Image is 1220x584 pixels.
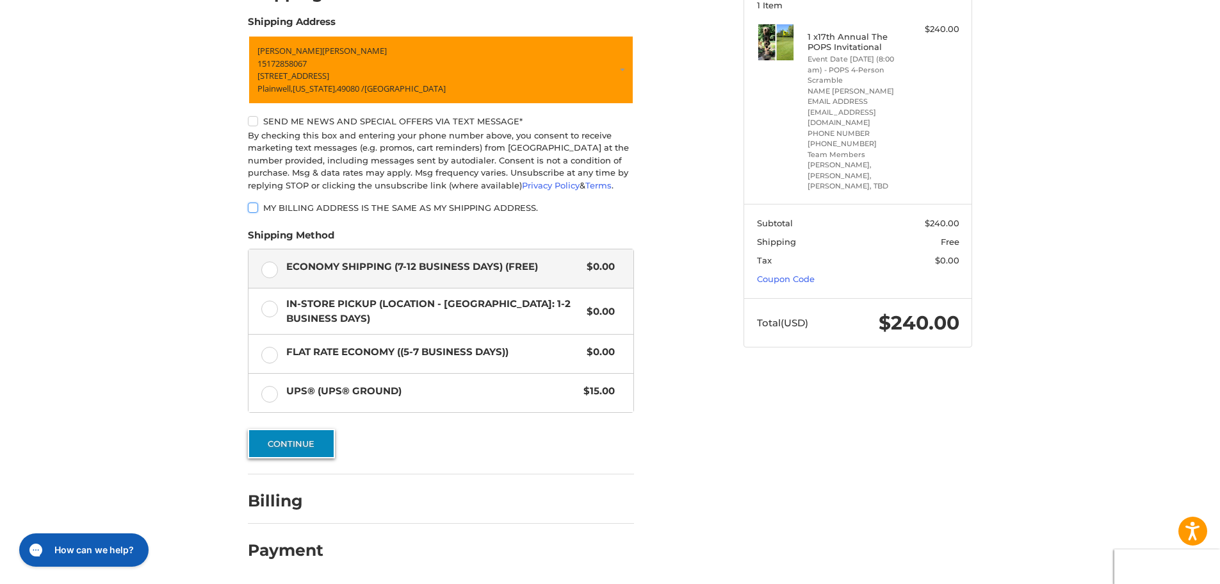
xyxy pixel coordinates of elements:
[286,297,581,326] span: In-Store Pickup (Location - [GEOGRAPHIC_DATA]: 1-2 BUSINESS DAYS)
[248,35,634,104] a: Enter or select a different address
[364,83,446,94] span: [GEOGRAPHIC_DATA]
[248,228,334,249] legend: Shipping Method
[808,31,906,53] h4: 1 x 17th Annual The POPS Invitational
[757,218,793,228] span: Subtotal
[757,317,808,329] span: Total (USD)
[257,45,322,56] span: [PERSON_NAME]
[257,58,307,69] span: 15172858067
[248,116,634,126] label: Send me news and special offers via text message*
[522,180,580,190] a: Privacy Policy
[248,429,335,458] button: Continue
[248,15,336,35] legend: Shipping Address
[257,83,293,94] span: Plainwell,
[585,180,612,190] a: Terms
[808,128,906,149] li: PHONE NUMBER [PHONE_NUMBER]
[286,384,578,399] span: UPS® (UPS® Ground)
[941,237,959,247] span: Free
[580,345,615,360] span: $0.00
[935,255,959,265] span: $0.00
[577,384,615,399] span: $15.00
[322,45,387,56] span: [PERSON_NAME]
[337,83,364,94] span: 49080 /
[580,305,615,319] span: $0.00
[808,86,906,97] li: NAME [PERSON_NAME]
[879,311,959,335] span: $240.00
[248,540,323,560] h2: Payment
[257,70,329,81] span: [STREET_ADDRESS]
[286,345,581,360] span: Flat Rate Economy ((5-7 Business Days))
[757,274,815,284] a: Coupon Code
[808,96,906,128] li: EMAIL ADDRESS [EMAIL_ADDRESS][DOMAIN_NAME]
[293,83,337,94] span: [US_STATE],
[13,529,152,571] iframe: Gorgias live chat messenger
[248,203,634,213] label: My billing address is the same as my shipping address.
[757,237,796,247] span: Shipping
[248,491,323,511] h2: Billing
[808,149,906,192] li: Team Members [PERSON_NAME], [PERSON_NAME], [PERSON_NAME], TBD
[925,218,959,228] span: $240.00
[580,260,615,274] span: $0.00
[248,129,634,192] div: By checking this box and entering your phone number above, you consent to receive marketing text ...
[909,23,959,36] div: $240.00
[286,260,581,274] span: Economy Shipping (7-12 Business Days) (Free)
[1114,549,1220,584] iframe: Google Customer Reviews
[808,54,906,86] li: Event Date [DATE] (8:00 am) - POPS 4-Person Scramble
[757,255,772,265] span: Tax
